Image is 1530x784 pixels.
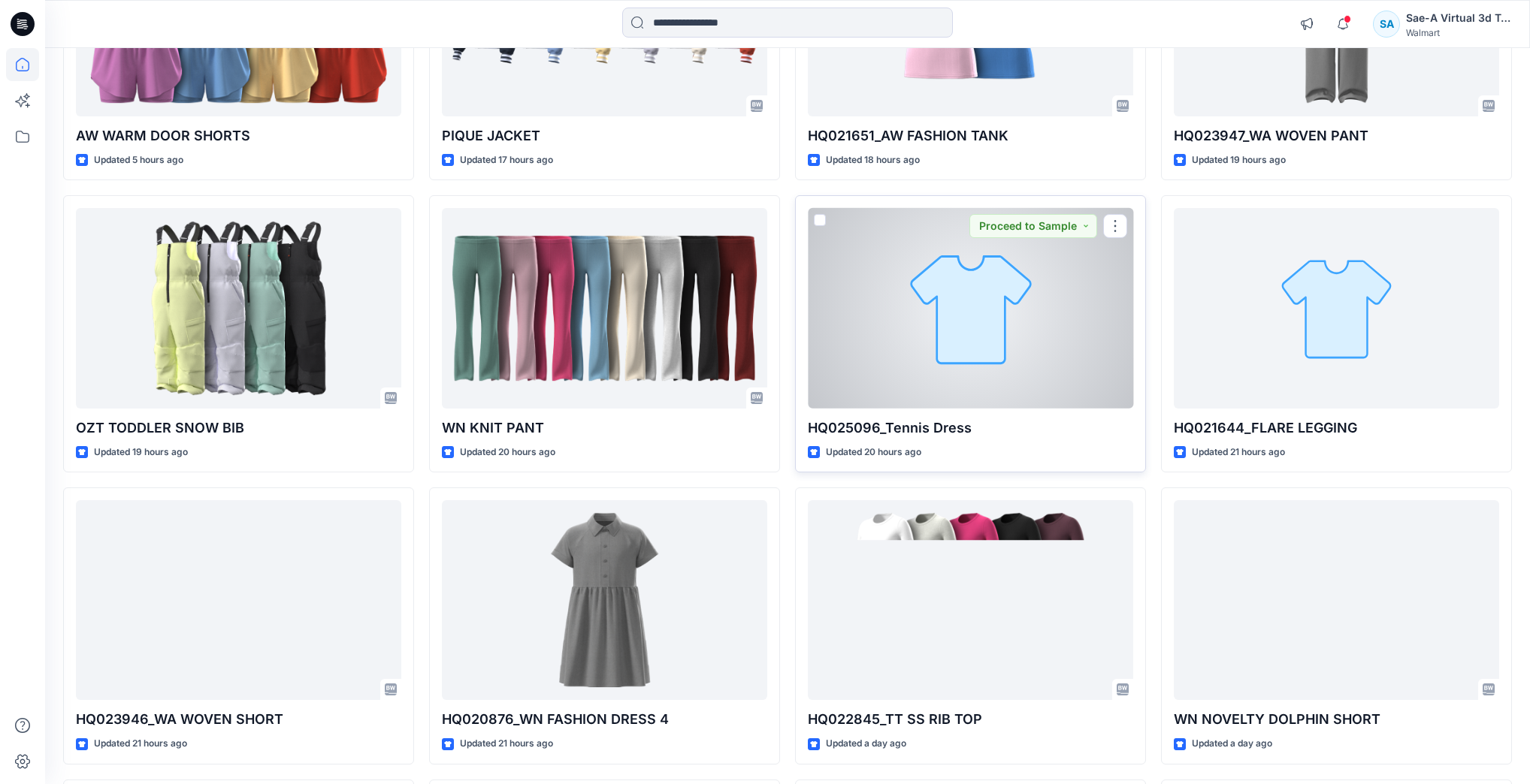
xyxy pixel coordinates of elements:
[460,152,553,168] p: Updated 17 hours ago
[76,709,401,730] p: HQ023946_WA WOVEN SHORT
[442,208,767,408] a: WN KNIT PANT
[826,736,906,752] p: Updated a day ago
[1192,736,1272,752] p: Updated a day ago
[1174,125,1499,146] p: HQ023947_WA WOVEN PANT
[1192,152,1286,168] p: Updated 19 hours ago
[808,418,1133,439] p: HQ025096_Tennis Dress
[1406,9,1511,27] div: Sae-A Virtual 3d Team
[76,500,401,700] a: HQ023946_WA WOVEN SHORT
[808,208,1133,408] a: HQ025096_Tennis Dress
[442,709,767,730] p: HQ020876_WN FASHION DRESS 4
[808,500,1133,700] a: HQ022845_TT SS RIB TOP
[442,500,767,700] a: HQ020876_WN FASHION DRESS 4
[826,445,921,460] p: Updated 20 hours ago
[808,709,1133,730] p: HQ022845_TT SS RIB TOP
[94,445,188,460] p: Updated 19 hours ago
[1373,11,1400,38] div: SA
[76,125,401,146] p: AW WARM DOOR SHORTS
[1406,27,1511,38] div: Walmart
[826,152,920,168] p: Updated 18 hours ago
[1174,709,1499,730] p: WN NOVELTY DOLPHIN SHORT
[442,125,767,146] p: PIQUE JACKET
[460,736,553,752] p: Updated 21 hours ago
[76,208,401,408] a: OZT TODDLER SNOW BIB
[94,736,187,752] p: Updated 21 hours ago
[76,418,401,439] p: OZT TODDLER SNOW BIB
[94,152,183,168] p: Updated 5 hours ago
[808,125,1133,146] p: HQ021651_AW FASHION TANK
[460,445,555,460] p: Updated 20 hours ago
[1174,500,1499,700] a: WN NOVELTY DOLPHIN SHORT
[1174,208,1499,408] a: HQ021644_FLARE LEGGING
[442,418,767,439] p: WN KNIT PANT
[1192,445,1285,460] p: Updated 21 hours ago
[1174,418,1499,439] p: HQ021644_FLARE LEGGING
